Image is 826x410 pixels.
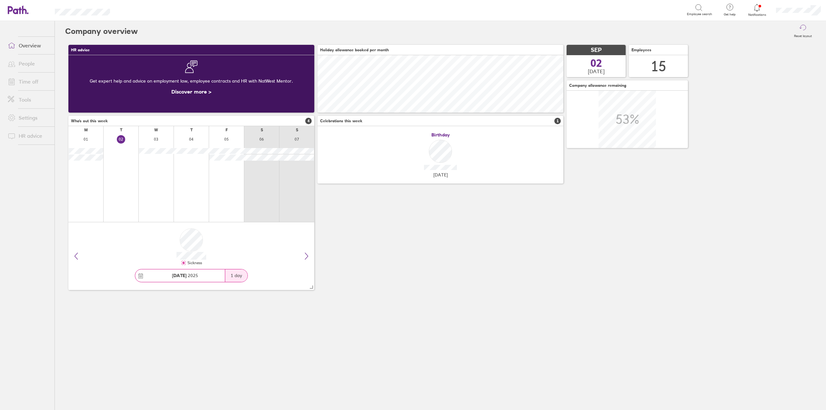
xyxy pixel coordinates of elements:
a: Notifications [747,3,768,17]
strong: [DATE] [172,273,186,278]
div: Search [127,7,144,13]
a: Discover more > [171,88,211,95]
span: 02 [590,58,602,68]
a: HR advice [3,129,55,142]
span: [DATE] [433,172,448,177]
span: Who's out this week [71,119,108,123]
span: Employee search [687,12,712,16]
div: S [261,128,263,132]
span: [DATE] [588,68,605,74]
h2: Company overview [65,21,138,42]
div: Get expert help and advice on employment law, employee contracts and HR with NatWest Mentor. [74,73,309,89]
a: Overview [3,39,55,52]
a: Time off [3,75,55,88]
div: T [120,128,122,132]
span: Celebrations this week [320,119,362,123]
span: 2025 [172,273,198,278]
span: Get help [719,13,740,16]
a: Tools [3,93,55,106]
span: 1 [554,118,561,124]
span: HR advice [71,48,90,52]
div: Sickness [186,261,202,265]
a: Settings [3,111,55,124]
label: Reset layout [790,32,816,38]
div: T [190,128,193,132]
span: SEP [591,47,602,54]
div: S [296,128,298,132]
span: Birthday [431,132,450,137]
div: W [154,128,158,132]
span: Notifications [747,13,768,17]
div: 15 [651,58,666,75]
span: Company allowance remaining [569,83,626,88]
div: 1 day [225,269,247,282]
span: Employees [631,48,651,52]
div: M [84,128,88,132]
span: 4 [305,118,312,124]
a: People [3,57,55,70]
button: Reset layout [790,21,816,42]
div: F [226,128,228,132]
span: Holiday allowance booked per month [320,48,389,52]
